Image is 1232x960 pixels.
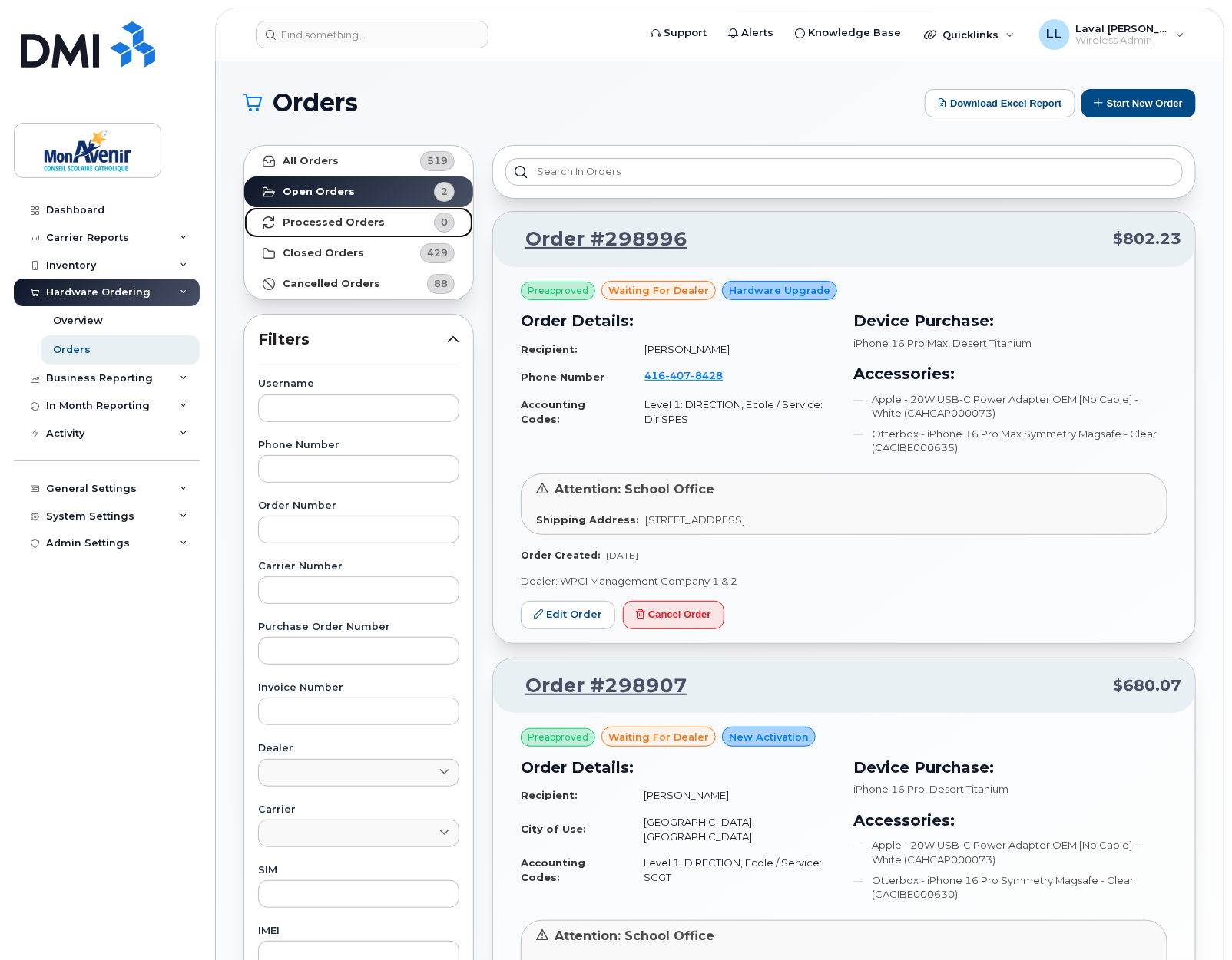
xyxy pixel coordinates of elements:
label: Purchase Order Number [258,622,459,632]
li: Apple - 20W USB-C Power Adapter OEM [No Cable] - White (CAHCAP000073) [853,838,1167,866]
strong: Processed Orders [283,216,385,229]
a: Open Orders2 [244,176,473,207]
h3: Device Purchase: [853,309,1167,332]
td: [PERSON_NAME] [630,782,835,809]
input: Search in orders [505,158,1183,186]
td: Level 1: DIRECTION, Ecole / Service: SCGT [630,849,835,890]
span: 88 [434,276,448,291]
span: iPhone 16 Pro [853,783,925,795]
span: Hardware Upgrade [729,283,830,298]
span: 8428 [691,369,723,381]
span: Attention: School Office [555,929,714,943]
strong: Shipping Address: [536,513,639,526]
button: Cancel Order [623,601,724,629]
a: Closed Orders429 [244,238,473,269]
td: [GEOGRAPHIC_DATA], [GEOGRAPHIC_DATA] [630,809,835,849]
a: 4164078428 [644,369,741,381]
a: Order #298907 [507,672,687,700]
strong: City of Use: [521,823,586,835]
span: Filters [258,328,447,351]
strong: Accounting Codes: [521,398,585,425]
li: Otterbox - iPhone 16 Pro Max Symmetry Magsafe - Clear (CACIBE000635) [853,427,1167,455]
label: Order Number [258,501,459,511]
strong: All Orders [283,155,339,167]
button: Download Excel Report [925,89,1075,117]
span: 429 [427,246,448,260]
a: Processed Orders0 [244,207,473,238]
label: SIM [258,866,459,876]
label: Carrier Number [258,562,459,572]
strong: Order Created: [521,549,600,561]
span: 416 [644,369,723,381]
span: waiting for dealer [608,730,709,744]
button: Start New Order [1081,89,1196,117]
span: [DATE] [606,549,638,561]
h3: Order Details: [521,309,835,332]
span: 407 [665,369,691,381]
label: Dealer [258,744,459,754]
a: Cancelled Orders88 [244,269,473,299]
strong: Recipient: [521,789,578,801]
strong: Phone Number [521,371,604,383]
li: Otterbox - iPhone 16 Pro Symmetry Magsafe - Clear (CACIBE000630) [853,873,1167,902]
span: [STREET_ADDRESS] [645,513,745,526]
span: $802.23 [1113,228,1181,250]
p: Dealer: WPCI Management Company 1 & 2 [521,574,1167,589]
h3: Device Purchase: [853,756,1167,779]
label: Phone Number [258,440,459,450]
h3: Order Details: [521,756,835,779]
label: Carrier [258,805,459,815]
strong: Open Orders [283,186,355,198]
strong: Accounting Codes: [521,856,585,883]
td: Level 1: DIRECTION, Ecole / Service: Dir SPES [631,391,835,432]
strong: Cancelled Orders [283,278,380,290]
span: iPhone 16 Pro Max [853,337,948,349]
span: $680.07 [1113,675,1181,697]
span: 519 [427,153,448,168]
span: Attention: School Office [555,482,714,496]
span: Preapproved [528,284,588,298]
a: Edit Order [521,601,615,629]
span: Orders [273,91,358,114]
a: Order #298996 [507,226,687,253]
span: , Desert Titanium [948,337,1032,349]
span: Preapproved [528,731,588,744]
li: Apple - 20W USB-C Power Adapter OEM [No Cable] - White (CAHCAP000073) [853,392,1167,421]
h3: Accessories: [853,362,1167,385]
a: All Orders519 [244,146,473,176]
span: 0 [441,215,448,229]
span: 2 [441,184,448,199]
strong: Recipient: [521,343,578,355]
span: waiting for dealer [608,283,709,298]
h3: Accessories: [853,809,1167,832]
td: [PERSON_NAME] [631,336,835,363]
label: Invoice Number [258,683,459,693]
strong: Closed Orders [283,247,364,259]
span: , Desert Titanium [925,783,1008,795]
label: IMEI [258,926,459,936]
label: Username [258,379,459,389]
span: New Activation [729,730,809,744]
